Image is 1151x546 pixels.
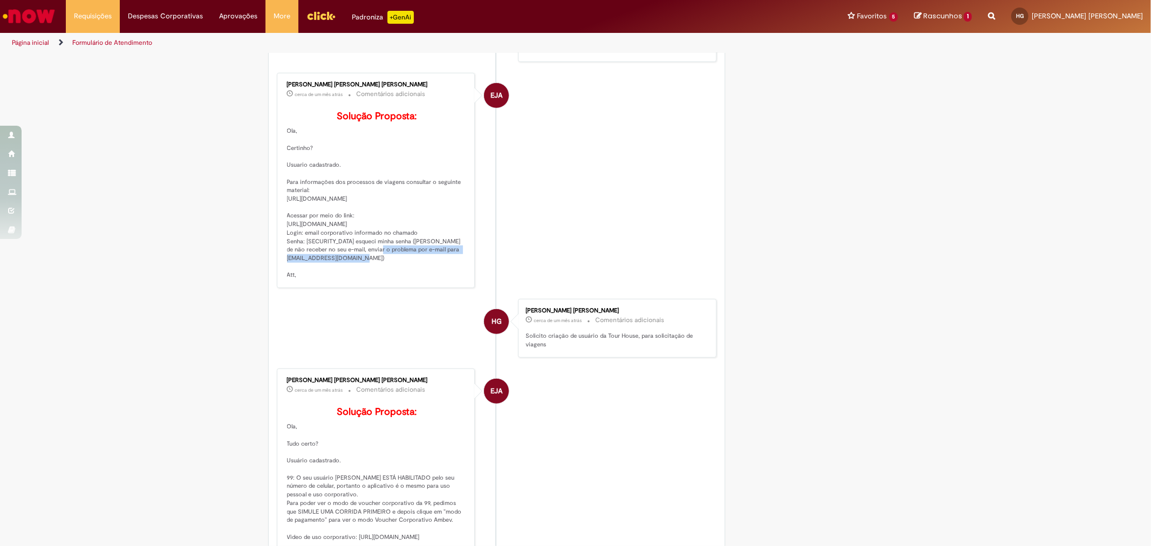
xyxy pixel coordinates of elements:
[1032,11,1143,21] span: [PERSON_NAME] [PERSON_NAME]
[484,309,509,334] div: Henrique Oliveira Guarnieri
[857,11,887,22] span: Favoritos
[219,11,257,22] span: Aprovações
[357,385,426,394] small: Comentários adicionais
[307,8,336,24] img: click_logo_yellow_360x200.png
[8,33,759,53] ul: Trilhas de página
[12,38,49,47] a: Página inicial
[274,11,290,22] span: More
[352,11,414,24] div: Padroniza
[492,309,502,335] span: HG
[534,317,582,324] span: cerca de um mês atrás
[295,387,343,393] time: 21/08/2025 08:34:23
[484,83,509,108] div: Emilio Jose Andres Casado
[526,308,705,314] div: [PERSON_NAME] [PERSON_NAME]
[491,83,502,108] span: EJA
[337,406,417,418] b: Solução Proposta:
[287,81,467,88] div: [PERSON_NAME] [PERSON_NAME] [PERSON_NAME]
[295,91,343,98] time: 25/08/2025 08:41:43
[295,387,343,393] span: cerca de um mês atrás
[387,11,414,24] p: +GenAi
[491,378,502,404] span: EJA
[526,332,705,349] p: Solicito criação de usuário da Tour House, para solicitação de viagens
[964,12,972,22] span: 1
[357,90,426,99] small: Comentários adicionais
[923,11,962,21] span: Rascunhos
[595,316,664,325] small: Comentários adicionais
[128,11,203,22] span: Despesas Corporativas
[287,377,467,384] div: [PERSON_NAME] [PERSON_NAME] [PERSON_NAME]
[295,91,343,98] span: cerca de um mês atrás
[534,317,582,324] time: 21/08/2025 08:51:21
[1016,12,1024,19] span: HG
[72,38,152,47] a: Formulário de Atendimento
[287,111,467,279] p: Ola, Certinho? Usuario cadastrado. Para informações dos processos de viagens consultar o seguinte...
[484,379,509,404] div: Emilio Jose Andres Casado
[889,12,898,22] span: 5
[1,5,57,27] img: ServiceNow
[914,11,972,22] a: Rascunhos
[74,11,112,22] span: Requisições
[337,110,417,122] b: Solução Proposta:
